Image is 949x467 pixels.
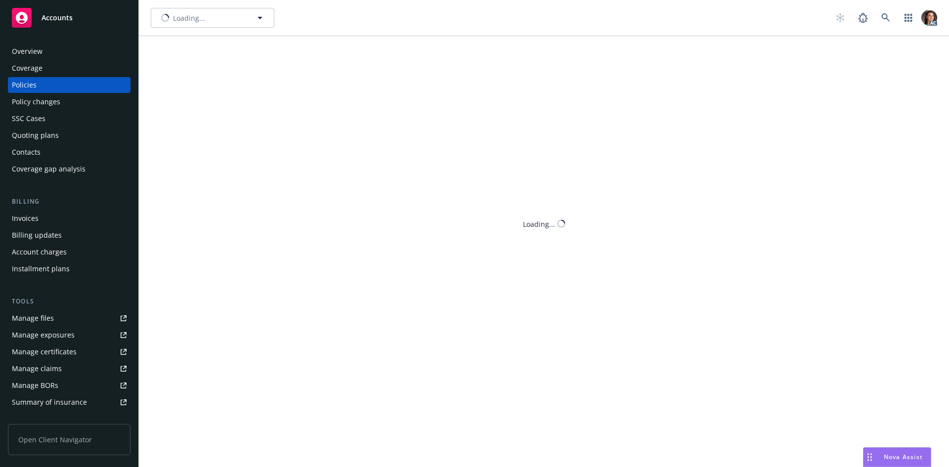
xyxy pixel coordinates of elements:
[830,8,850,28] a: Start snowing
[8,77,130,93] a: Policies
[863,448,876,467] div: Drag to move
[12,144,41,160] div: Contacts
[12,378,58,393] div: Manage BORs
[12,394,87,410] div: Summary of insurance
[876,8,896,28] a: Search
[8,94,130,110] a: Policy changes
[8,378,130,393] a: Manage BORs
[151,8,274,28] button: Loading...
[8,144,130,160] a: Contacts
[12,327,75,343] div: Manage exposures
[8,327,130,343] a: Manage exposures
[42,14,73,22] span: Accounts
[863,447,931,467] button: Nova Assist
[8,161,130,177] a: Coverage gap analysis
[8,197,130,207] div: Billing
[921,10,937,26] img: photo
[12,60,43,76] div: Coverage
[8,60,130,76] a: Coverage
[12,361,62,377] div: Manage claims
[899,8,918,28] a: Switch app
[8,297,130,306] div: Tools
[8,244,130,260] a: Account charges
[8,394,130,410] a: Summary of insurance
[12,77,37,93] div: Policies
[8,4,130,32] a: Accounts
[173,13,205,23] span: Loading...
[8,361,130,377] a: Manage claims
[12,211,39,226] div: Invoices
[523,218,555,229] div: Loading...
[12,261,70,277] div: Installment plans
[884,453,923,461] span: Nova Assist
[8,227,130,243] a: Billing updates
[12,344,77,360] div: Manage certificates
[12,94,60,110] div: Policy changes
[8,43,130,59] a: Overview
[8,344,130,360] a: Manage certificates
[12,227,62,243] div: Billing updates
[12,43,43,59] div: Overview
[8,261,130,277] a: Installment plans
[12,127,59,143] div: Quoting plans
[8,424,130,455] span: Open Client Navigator
[8,211,130,226] a: Invoices
[12,310,54,326] div: Manage files
[8,111,130,127] a: SSC Cases
[8,310,130,326] a: Manage files
[12,161,86,177] div: Coverage gap analysis
[853,8,873,28] a: Report a Bug
[12,111,45,127] div: SSC Cases
[12,244,67,260] div: Account charges
[8,127,130,143] a: Quoting plans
